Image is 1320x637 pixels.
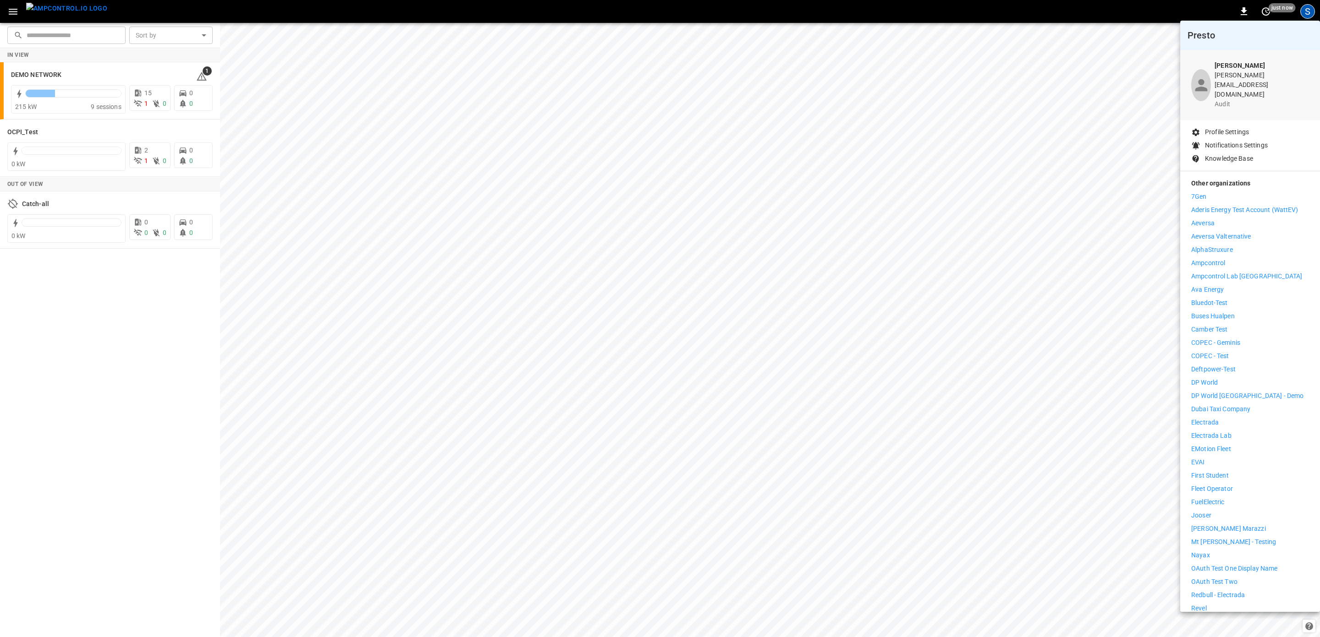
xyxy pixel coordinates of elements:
[1191,564,1278,573] p: OAuth Test One Display Name
[1191,404,1250,414] p: Dubai Taxi Company
[1191,590,1245,600] p: Redbull - Electrada
[1191,365,1236,374] p: Deftpower-Test
[1191,444,1231,454] p: eMotion Fleet
[1191,272,1302,281] p: Ampcontrol Lab [GEOGRAPHIC_DATA]
[1191,179,1309,192] p: Other organizations
[1191,285,1224,294] p: Ava Energy
[1191,391,1303,401] p: DP World [GEOGRAPHIC_DATA] - Demo
[1191,378,1218,387] p: DP World
[1215,62,1265,69] b: [PERSON_NAME]
[1191,484,1233,494] p: Fleet Operator
[1191,245,1233,255] p: AlphaStruxure
[1191,232,1251,241] p: Aeversa Valternative
[1205,141,1268,150] p: Notifications Settings
[1215,99,1309,109] p: audit
[1191,550,1210,560] p: Nayax
[1191,218,1215,228] p: Aeversa
[1191,471,1229,480] p: First Student
[1191,258,1225,268] p: Ampcontrol
[1191,511,1211,520] p: Jooser
[1191,192,1207,201] p: 7Gen
[1191,418,1219,427] p: Electrada
[1191,604,1207,613] p: Revel
[1191,298,1228,308] p: Bluedot-Test
[1191,351,1229,361] p: COPEC - Test
[1191,338,1240,348] p: COPEC - Geminis
[1205,154,1253,163] p: Knowledge Base
[1205,127,1249,137] p: Profile Settings
[1191,325,1227,334] p: Camber Test
[1191,577,1237,587] p: OAuth Test Two
[1215,71,1309,99] p: [PERSON_NAME][EMAIL_ADDRESS][DOMAIN_NAME]
[1191,524,1266,534] p: [PERSON_NAME] Marazzi
[1191,431,1232,441] p: Electrada Lab
[1191,537,1276,547] p: Mt [PERSON_NAME] - Testing
[1191,69,1211,101] div: profile-icon
[1188,28,1313,43] h6: Presto
[1191,205,1298,215] p: Aderis Energy Test Account (WattEV)
[1191,311,1235,321] p: Buses Hualpen
[1191,457,1205,467] p: EVAI
[1191,497,1225,507] p: FuelElectric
